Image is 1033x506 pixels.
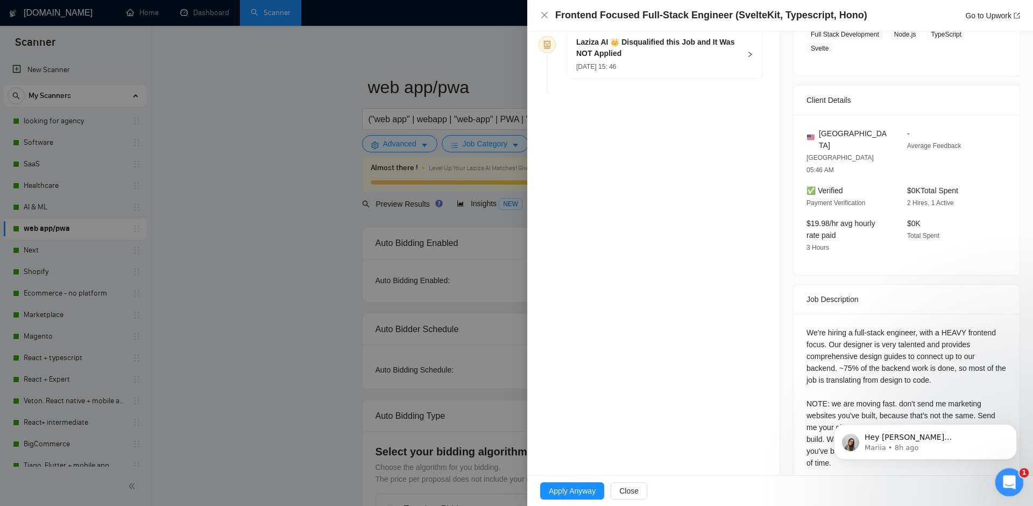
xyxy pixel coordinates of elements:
[806,199,865,207] span: Payment Verification
[806,29,883,40] span: Full Stack Development
[1020,468,1029,478] span: 1
[806,43,833,54] span: Svelte
[540,11,549,20] button: Close
[907,186,958,195] span: $0K Total Spent
[819,128,890,151] span: [GEOGRAPHIC_DATA]
[611,482,647,500] button: Close
[1014,12,1020,19] span: export
[907,232,939,240] span: Total Spent
[965,11,1020,20] a: Go to Upworkexport
[806,86,1007,115] div: Client Details
[543,41,551,48] span: robot
[576,37,740,59] h5: Laziza AI 👑 Disqualified this Job and It Was NOT Applied
[806,244,829,251] span: 3 Hours
[619,485,639,497] span: Close
[890,29,921,40] span: Node.js
[747,51,753,58] span: right
[907,199,954,207] span: 2 Hires, 1 Active
[806,186,843,195] span: ✅ Verified
[806,219,875,240] span: $19.98/hr avg hourly rate paid
[907,142,961,150] span: Average Feedback
[807,133,815,141] img: 🇺🇸
[555,9,867,22] h4: Frontend Focused Full-Stack Engineer (SvelteKit, Typescript, Hono)
[576,63,616,71] span: [DATE] 15: 46
[907,129,910,138] span: -
[549,485,596,497] span: Apply Anyway
[907,219,921,228] span: $0K
[540,482,604,500] button: Apply Anyway
[995,468,1024,497] iframe: Intercom live chat
[818,402,1033,477] iframe: Intercom notifications message
[806,327,1007,469] div: We're hiring a full-stack engineer, with a HEAVY frontend focus. Our designer is very talented an...
[926,29,966,40] span: TypeScript
[540,11,549,19] span: close
[806,285,1007,314] div: Job Description
[806,154,874,174] span: [GEOGRAPHIC_DATA] 05:46 AM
